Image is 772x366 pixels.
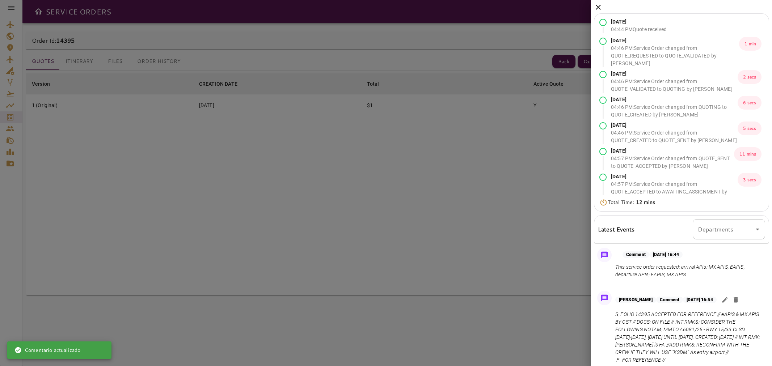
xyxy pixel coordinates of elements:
[683,297,716,303] p: [DATE] 16:54
[611,70,738,78] p: [DATE]
[649,251,683,258] p: [DATE] 16:44
[738,96,762,110] p: 6 secs
[615,263,762,278] p: This service order requested: arrival APIs: MX APIS, EAPIS, departure APIs: EAPIS, MX APIS
[615,297,656,303] p: [PERSON_NAME]
[738,70,762,84] p: 2 secs
[599,250,609,260] img: Message Icon
[599,293,609,303] img: Message Icon
[611,26,667,33] p: 04:44 PM Quote received
[636,199,655,206] b: 12 mins
[14,344,80,357] div: Comentario actualizado
[611,180,738,203] p: 04:57 PM : Service Order changed from QUOTE_ACCEPTED to AWAITING_ASSIGNMENT by [PERSON_NAME]
[611,147,734,155] p: [DATE]
[739,37,762,51] p: 1 min
[608,199,655,206] p: Total Time:
[611,103,738,119] p: 04:46 PM : Service Order changed from QUOTING to QUOTE_CREATED by [PERSON_NAME]
[611,173,738,180] p: [DATE]
[611,78,738,93] p: 04:46 PM : Service Order changed from QUOTE_VALIDATED to QUOTING by [PERSON_NAME]
[611,129,738,144] p: 04:46 PM : Service Order changed from QUOTE_CREATED to QUOTE_SENT by [PERSON_NAME]
[611,18,667,26] p: [DATE]
[738,173,762,187] p: 3 secs
[752,224,763,234] button: Open
[611,122,738,129] p: [DATE]
[656,297,683,303] p: Comment
[611,37,739,44] p: [DATE]
[734,147,762,161] p: 11 mins
[611,96,738,103] p: [DATE]
[623,251,649,258] p: Comment
[611,155,734,170] p: 04:57 PM : Service Order changed from QUOTE_SENT to QUOTE_ACCEPTED by [PERSON_NAME]
[738,122,762,135] p: 5 secs
[611,44,739,67] p: 04:46 PM : Service Order changed from QUOTE_REQUESTED to QUOTE_VALIDATED by [PERSON_NAME]
[599,199,608,206] img: Timer Icon
[598,225,635,234] h6: Latest Events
